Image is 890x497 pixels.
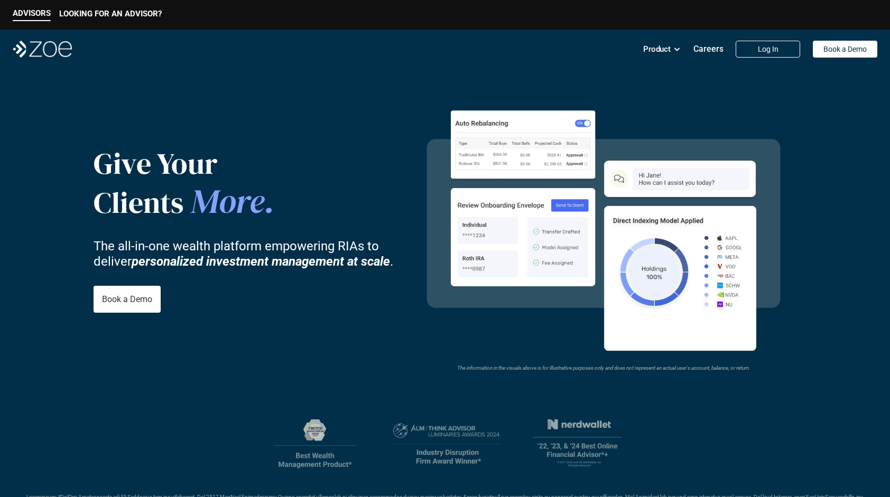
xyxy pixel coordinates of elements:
p: Product [643,41,671,57]
p: Careers [693,44,724,54]
span: More [191,178,264,224]
p: Give Your [94,146,337,181]
strong: personalized investment management at scale [132,254,390,268]
p: The all-in-one wealth platform empowering RIAs to deliver . [94,239,411,269]
a: Log In [736,41,800,58]
p: Book a Demo [102,294,152,304]
a: Book a Demo [813,41,877,58]
a: Book a Demo [94,286,161,313]
span: . [264,178,275,224]
em: The information in the visuals above is for illustrative purposes only and does not represent an ... [457,365,750,371]
p: Log In [758,45,778,54]
p: ADVISORS [13,8,51,18]
p: Book a Demo [823,45,867,54]
p: LOOKING FOR AN ADVISOR? [59,9,162,18]
p: Clients [94,181,337,222]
